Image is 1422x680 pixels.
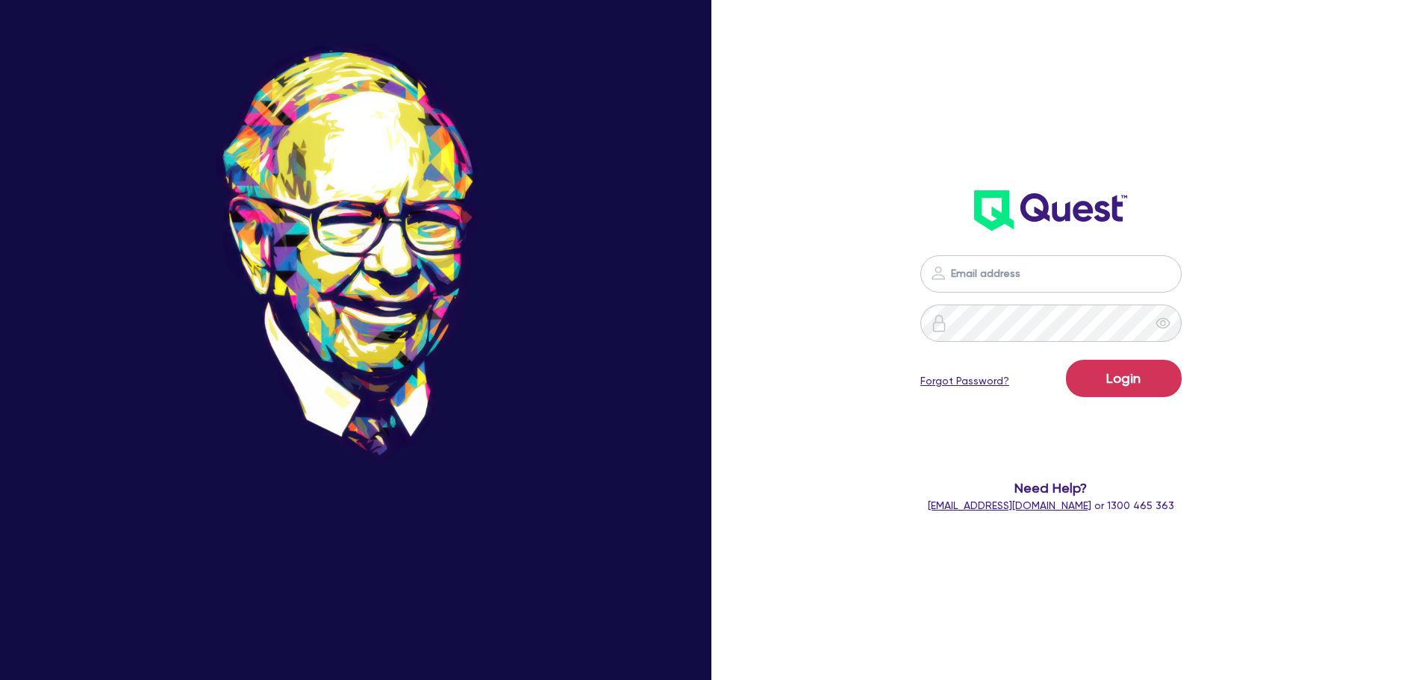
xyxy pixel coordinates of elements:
button: Login [1066,360,1182,397]
span: or 1300 465 363 [928,499,1174,511]
img: wH2k97JdezQIQAAAABJRU5ErkJggg== [974,190,1127,231]
input: Email address [920,255,1182,293]
span: eye [1156,316,1170,331]
span: Need Help? [861,478,1242,498]
img: icon-password [930,314,948,332]
img: icon-password [929,264,947,282]
a: Forgot Password? [920,373,1009,389]
a: [EMAIL_ADDRESS][DOMAIN_NAME] [928,499,1091,511]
